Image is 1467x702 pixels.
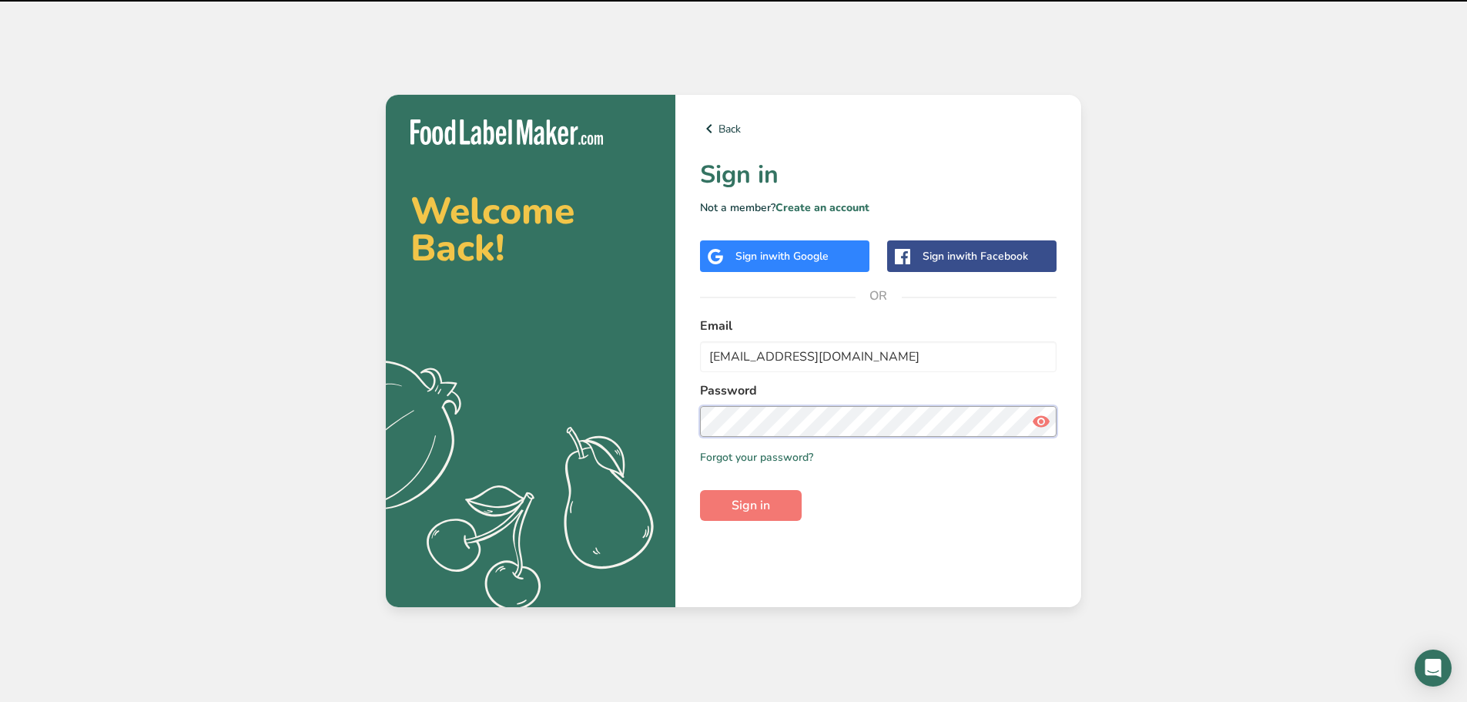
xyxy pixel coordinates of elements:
div: Open Intercom Messenger [1415,650,1452,687]
div: Sign in [923,248,1028,264]
input: Enter Your Email [700,341,1057,372]
label: Email [700,317,1057,335]
span: Sign in [732,496,770,515]
span: with Facebook [956,249,1028,264]
a: Back [700,119,1057,138]
h2: Welcome Back! [410,193,651,267]
p: Not a member? [700,200,1057,216]
span: OR [856,273,902,319]
span: with Google [769,249,829,264]
label: Password [700,381,1057,400]
h1: Sign in [700,156,1057,193]
a: Create an account [775,200,869,215]
div: Sign in [735,248,829,264]
button: Sign in [700,490,802,521]
img: Food Label Maker [410,119,603,145]
a: Forgot your password? [700,449,813,465]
